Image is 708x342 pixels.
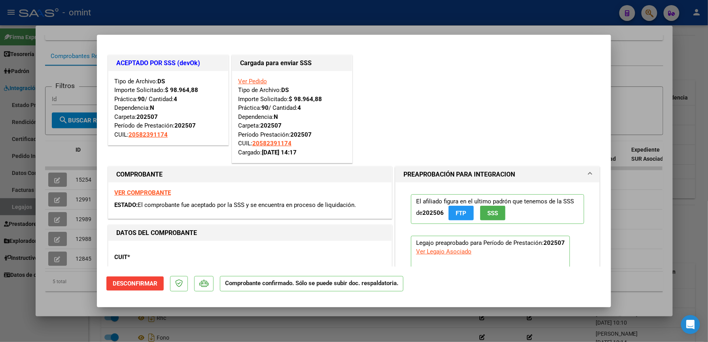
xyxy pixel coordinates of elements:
button: Desconfirmar [106,276,164,291]
div: PREAPROBACIÓN PARA INTEGRACION [396,182,600,338]
div: Ver Legajo Asociado [416,247,471,256]
div: Tipo de Archivo: Importe Solicitado: Práctica: / Cantidad: Dependencia: Carpeta: Período de Prest... [114,77,222,139]
span: FTP [456,210,467,217]
a: Ver Pedido [238,78,267,85]
strong: 202507 [543,239,565,246]
strong: N [274,113,278,120]
button: SSS [480,206,505,220]
p: Comprobante confirmado. Sólo se puede subir doc. respaldatoria. [220,276,403,291]
span: El comprobante fue aceptado por la SSS y se encuentra en proceso de liquidación. [138,201,356,209]
strong: 90 [138,96,145,103]
strong: 202507 [260,122,282,129]
strong: N [150,104,154,111]
span: 20582391174 [252,140,292,147]
strong: $ 98.964,88 [165,86,198,94]
h1: Cargada para enviar SSS [240,58,344,68]
div: Open Intercom Messenger [681,315,700,334]
span: Desconfirmar [113,280,157,287]
strong: DS [281,86,289,94]
button: FTP [449,206,474,220]
strong: 202506 [422,209,444,216]
div: Tipo de Archivo: Importe Solicitado: Práctica: / Cantidad: Dependencia: Carpeta: Período Prestaci... [238,77,346,157]
strong: [DATE] 14:17 [262,149,297,156]
mat-expansion-panel-header: PREAPROBACIÓN PARA INTEGRACION [396,167,600,182]
p: Legajo preaprobado para Período de Prestación: [411,236,570,320]
h1: PREAPROBACIÓN PARA INTEGRACION [403,170,515,179]
span: 20582391174 [129,131,168,138]
strong: COMPROBANTE [116,171,163,178]
strong: DS [157,78,165,85]
strong: $ 98.964,88 [289,96,322,103]
p: CUIT [114,253,196,262]
strong: 90 [261,104,269,111]
h1: ACEPTADO POR SSS (devOk) [116,58,220,68]
span: SSS [488,210,498,217]
span: ESTADO: [114,201,138,209]
strong: DATOS DEL COMPROBANTE [116,229,197,237]
p: El afiliado figura en el ultimo padrón que tenemos de la SSS de [411,194,584,224]
strong: 4 [174,96,177,103]
span: 20582391174 [430,265,469,272]
strong: 4 [297,104,301,111]
a: VER COMPROBANTE [114,189,171,196]
span: CUIL: Nombre y Apellido: Período Desde: Período Hasta: Admite Dependencia: [416,265,512,316]
strong: 202507 [174,122,196,129]
strong: 202507 [136,113,158,120]
strong: 202507 [290,131,312,138]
